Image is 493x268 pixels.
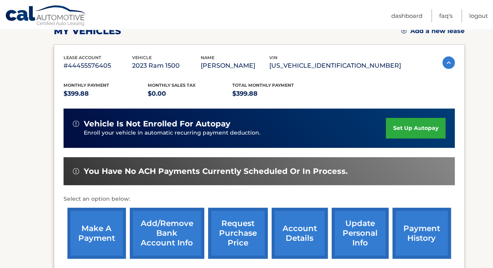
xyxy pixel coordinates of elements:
[84,129,386,137] p: Enroll your vehicle in automatic recurring payment deduction.
[208,208,268,259] a: request purchase price
[64,88,148,99] p: $399.88
[201,60,269,71] p: [PERSON_NAME]
[269,60,401,71] p: [US_VEHICLE_IDENTIFICATION_NUMBER]
[64,82,109,88] span: Monthly Payment
[54,25,121,37] h2: my vehicles
[232,82,294,88] span: Total Monthly Payment
[201,55,214,60] span: name
[439,9,452,22] a: FAQ's
[130,208,204,259] a: Add/Remove bank account info
[391,9,422,22] a: Dashboard
[132,60,201,71] p: 2023 Ram 1500
[84,119,230,129] span: vehicle is not enrolled for autopay
[73,121,79,127] img: alert-white.svg
[232,88,317,99] p: $399.88
[469,9,488,22] a: Logout
[392,208,451,259] a: payment history
[84,166,348,176] span: You have no ACH payments currently scheduled or in process.
[272,208,328,259] a: account details
[67,208,126,259] a: make a payment
[64,60,132,71] p: #44455576405
[5,5,87,28] a: Cal Automotive
[332,208,389,259] a: update personal info
[148,82,196,88] span: Monthly sales Tax
[148,88,232,99] p: $0.00
[64,194,455,204] p: Select an option below:
[64,55,101,60] span: lease account
[442,56,455,69] img: accordion-active.svg
[401,27,465,35] a: Add a new lease
[386,118,445,138] a: set up autopay
[269,55,277,60] span: vin
[73,168,79,174] img: alert-white.svg
[132,55,152,60] span: vehicle
[401,28,406,33] img: add.svg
